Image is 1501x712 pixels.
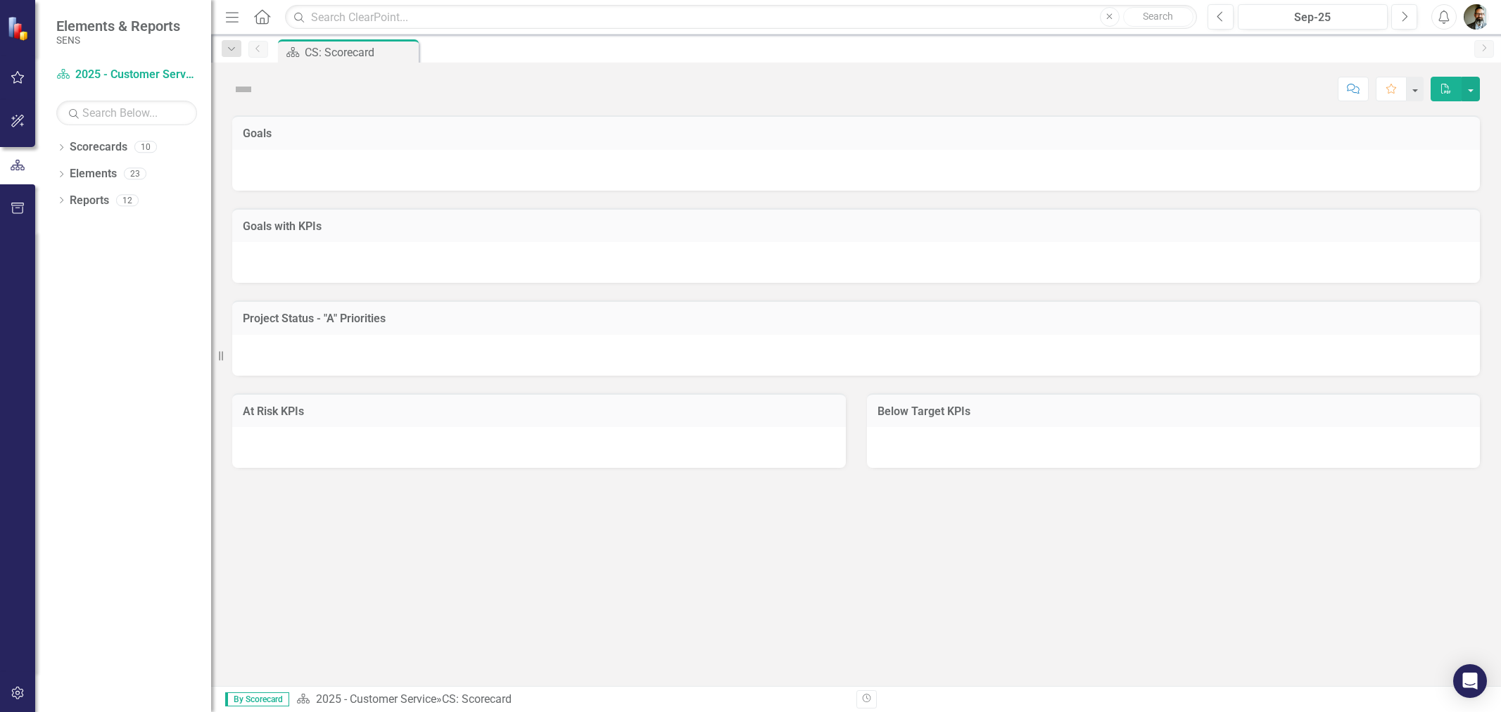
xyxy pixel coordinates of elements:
button: Sep-25 [1238,4,1388,30]
div: 23 [124,168,146,180]
h3: Project Status - "A" Priorities [243,312,1469,325]
div: CS: Scorecard [305,44,415,61]
a: 2025 - Customer Service [316,692,436,706]
input: Search Below... [56,101,197,125]
h3: At Risk KPIs [243,405,835,418]
span: Search [1143,11,1173,22]
a: Scorecards [70,139,127,155]
h3: Goals [243,127,1469,140]
img: Not Defined [232,78,255,101]
span: By Scorecard [225,692,289,706]
img: ClearPoint Strategy [7,15,32,41]
a: 2025 - Customer Service [56,67,197,83]
h3: Below Target KPIs [878,405,1470,418]
span: Elements & Reports [56,18,180,34]
input: Search ClearPoint... [285,5,1197,30]
div: » [296,692,846,708]
div: 12 [116,194,139,206]
small: SENS [56,34,180,46]
button: Search [1123,7,1193,27]
div: Sep-25 [1243,9,1383,26]
a: Reports [70,193,109,209]
a: Elements [70,166,117,182]
div: 10 [134,141,157,153]
img: Chad Molen [1464,4,1489,30]
div: Open Intercom Messenger [1453,664,1487,698]
div: CS: Scorecard [442,692,512,706]
h3: Goals with KPIs [243,220,1469,233]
